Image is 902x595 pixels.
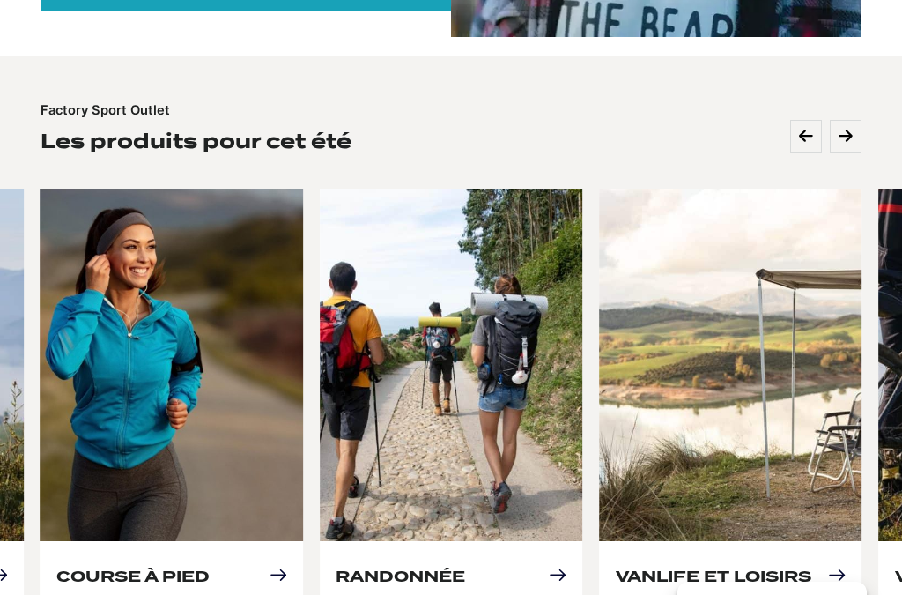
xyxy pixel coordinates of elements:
[616,567,811,585] a: Vanlife et loisirs
[56,567,210,585] a: Course à pied
[336,567,465,585] a: Randonnée
[41,128,351,153] h2: Les produits pour cet été
[41,100,170,120] p: Factory Sport Outlet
